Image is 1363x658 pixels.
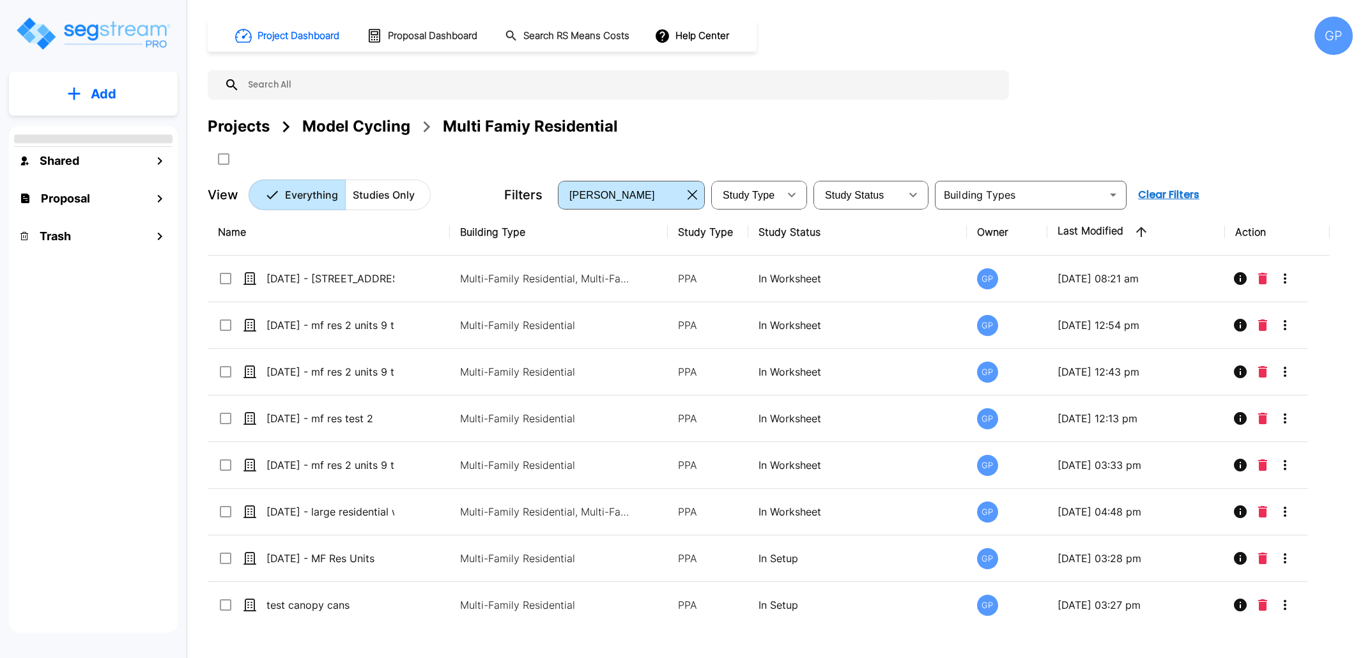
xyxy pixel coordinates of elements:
[1272,499,1298,524] button: More-Options
[460,318,633,333] p: Multi-Family Residential
[759,271,956,286] p: In Worksheet
[678,504,738,519] p: PPA
[460,597,633,613] p: Multi-Family Residential
[759,411,956,426] p: In Worksheet
[1058,364,1215,379] p: [DATE] 12:43 pm
[208,209,450,256] th: Name
[939,186,1102,204] input: Building Types
[723,190,774,201] span: Study Type
[759,551,956,566] p: In Setup
[678,271,738,286] p: PPA
[759,364,956,379] p: In Worksheet
[714,177,779,213] div: Select
[1058,504,1215,519] p: [DATE] 04:48 pm
[1272,359,1298,385] button: More-Options
[41,190,90,207] h1: Proposal
[266,504,394,519] p: [DATE] - large residential waterfront amenities test
[353,187,415,203] p: Studies Only
[91,84,116,103] p: Add
[1058,271,1215,286] p: [DATE] 08:21 am
[977,362,998,383] div: GP
[1228,359,1253,385] button: Info
[1272,406,1298,431] button: More-Options
[748,209,966,256] th: Study Status
[1253,359,1272,385] button: Delete
[560,177,682,213] div: Select
[345,180,431,210] button: Studies Only
[1228,592,1253,618] button: Info
[1228,499,1253,524] button: Info
[1228,312,1253,338] button: Info
[15,15,171,52] img: Logo
[460,364,633,379] p: Multi-Family Residential
[1133,182,1205,208] button: Clear Filters
[1058,457,1215,473] p: [DATE] 03:33 pm
[678,597,738,613] p: PPA
[1058,411,1215,426] p: [DATE] 12:13 pm
[285,187,338,203] p: Everything
[1228,452,1253,478] button: Info
[678,364,738,379] p: PPA
[1253,546,1272,571] button: Delete
[208,185,238,204] p: View
[967,209,1047,256] th: Owner
[977,595,998,616] div: GP
[523,29,629,43] h1: Search RS Means Costs
[652,24,734,48] button: Help Center
[266,271,394,286] p: [DATE] - [STREET_ADDRESS] test
[816,177,900,213] div: Select
[388,29,477,43] h1: Proposal Dashboard
[9,75,178,112] button: Add
[977,268,998,289] div: GP
[1225,209,1330,256] th: Action
[1058,597,1215,613] p: [DATE] 03:27 pm
[40,152,79,169] h1: Shared
[504,185,543,204] p: Filters
[211,146,236,172] button: SelectAll
[1058,551,1215,566] p: [DATE] 03:28 pm
[678,318,738,333] p: PPA
[1047,209,1225,256] th: Last Modified
[1228,546,1253,571] button: Info
[362,22,484,49] button: Proposal Dashboard
[208,115,270,138] div: Projects
[1253,312,1272,338] button: Delete
[977,455,998,476] div: GP
[40,227,71,245] h1: Trash
[230,22,346,50] button: Project Dashboard
[258,29,339,43] h1: Project Dashboard
[977,548,998,569] div: GP
[1272,592,1298,618] button: More-Options
[240,70,1003,100] input: Search All
[759,457,956,473] p: In Worksheet
[668,209,748,256] th: Study Type
[266,597,394,613] p: test canopy cans
[1104,186,1122,204] button: Open
[1272,312,1298,338] button: More-Options
[1272,452,1298,478] button: More-Options
[678,411,738,426] p: PPA
[249,180,431,210] div: Platform
[460,271,633,286] p: Multi-Family Residential, Multi-Family Residential Site
[678,457,738,473] p: PPA
[759,318,956,333] p: In Worksheet
[1253,592,1272,618] button: Delete
[1253,452,1272,478] button: Delete
[266,411,394,426] p: [DATE] - mf res test 2
[266,457,394,473] p: [DATE] - mf res 2 units 9 tenants non parallel
[460,411,633,426] p: Multi-Family Residential
[302,115,410,138] div: Model Cycling
[1253,406,1272,431] button: Delete
[759,504,956,519] p: In Worksheet
[266,318,394,333] p: [DATE] - mf res 2 units 9 tenants parallel 2
[443,115,618,138] div: Multi Famiy Residential
[1253,499,1272,524] button: Delete
[1272,266,1298,291] button: More-Options
[266,551,394,566] p: [DATE] - MF Res Units
[450,209,668,256] th: Building Type
[1228,406,1253,431] button: Info
[1272,546,1298,571] button: More-Options
[249,180,346,210] button: Everything
[500,24,636,49] button: Search RS Means Costs
[1253,266,1272,291] button: Delete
